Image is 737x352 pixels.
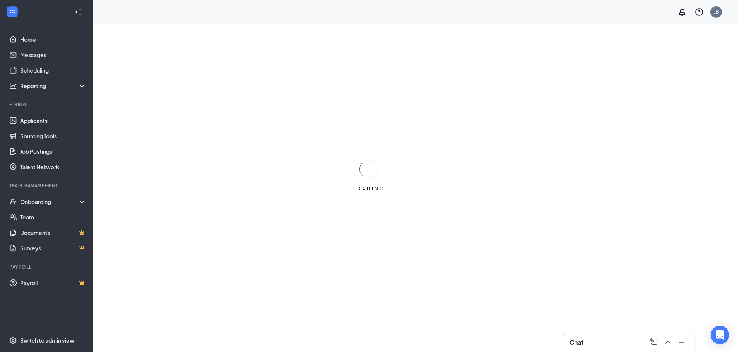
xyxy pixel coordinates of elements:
svg: Settings [9,337,17,344]
div: Team Management [9,182,85,189]
svg: WorkstreamLogo [9,8,16,15]
div: Open Intercom Messenger [711,326,729,344]
div: Switch to admin view [20,337,74,344]
h3: Chat [569,338,583,347]
a: DocumentsCrown [20,225,86,240]
div: JB [714,9,719,15]
button: Minimize [675,336,688,349]
div: Hiring [9,101,85,108]
svg: QuestionInfo [694,7,704,17]
a: Sourcing Tools [20,128,86,144]
a: Talent Network [20,159,86,175]
button: ComposeMessage [648,336,660,349]
div: LOADING [349,185,388,192]
a: Home [20,32,86,47]
a: PayrollCrown [20,275,86,291]
a: Team [20,209,86,225]
a: Scheduling [20,63,86,78]
svg: Collapse [75,8,82,16]
svg: UserCheck [9,198,17,206]
svg: ComposeMessage [649,338,658,347]
a: SurveysCrown [20,240,86,256]
button: ChevronUp [662,336,674,349]
div: Reporting [20,82,87,90]
div: Payroll [9,264,85,270]
svg: ChevronUp [663,338,672,347]
div: Onboarding [20,198,80,206]
svg: Minimize [677,338,686,347]
a: Job Postings [20,144,86,159]
a: Applicants [20,113,86,128]
a: Messages [20,47,86,63]
svg: Notifications [677,7,687,17]
svg: Analysis [9,82,17,90]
